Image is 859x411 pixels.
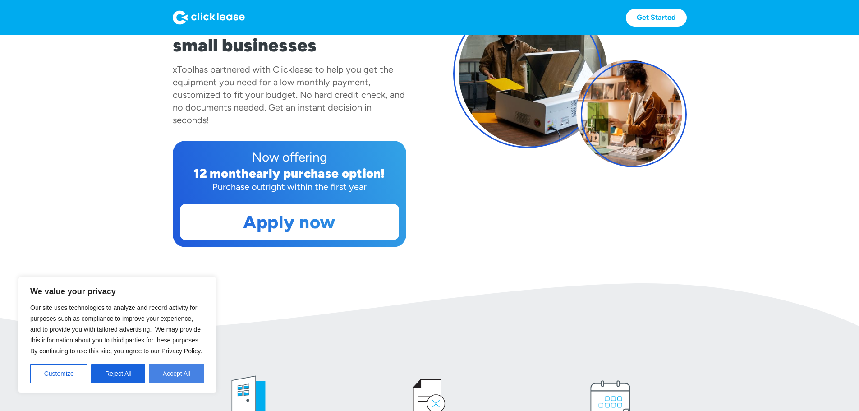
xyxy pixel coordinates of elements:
div: Now offering [180,148,399,166]
a: Get Started [626,9,687,27]
button: Accept All [149,364,204,383]
img: Logo [173,10,245,25]
p: We value your privacy [30,286,204,297]
div: Purchase outright within the first year [180,180,399,193]
div: 12 month [193,166,249,181]
div: has partnered with Clicklease to help you get the equipment you need for a low monthly payment, c... [173,64,405,125]
div: early purchase option! [249,166,385,181]
button: Reject All [91,364,145,383]
span: Our site uses technologies to analyze and record activity for purposes such as compliance to impr... [30,304,202,355]
div: xTool [173,64,194,75]
button: Customize [30,364,87,383]
div: We value your privacy [18,277,216,393]
a: Apply now [180,204,399,240]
